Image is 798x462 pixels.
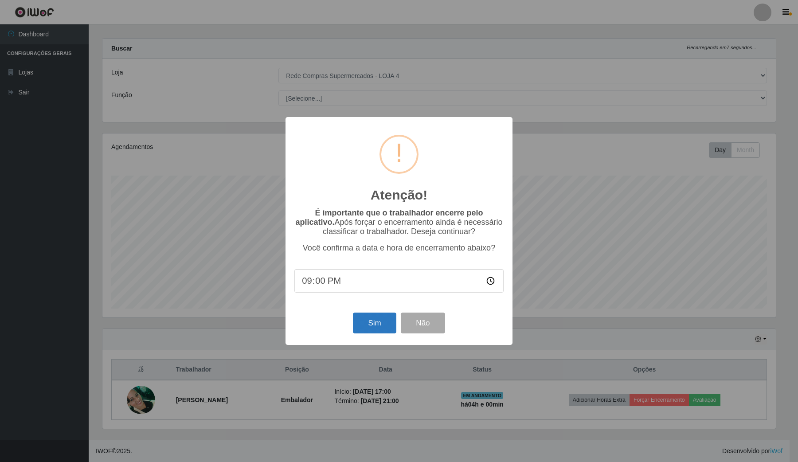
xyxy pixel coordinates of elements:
button: Sim [353,313,396,333]
p: Você confirma a data e hora de encerramento abaixo? [294,243,504,253]
button: Não [401,313,445,333]
p: Após forçar o encerramento ainda é necessário classificar o trabalhador. Deseja continuar? [294,208,504,236]
b: É importante que o trabalhador encerre pelo aplicativo. [295,208,483,227]
h2: Atenção! [371,187,427,203]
